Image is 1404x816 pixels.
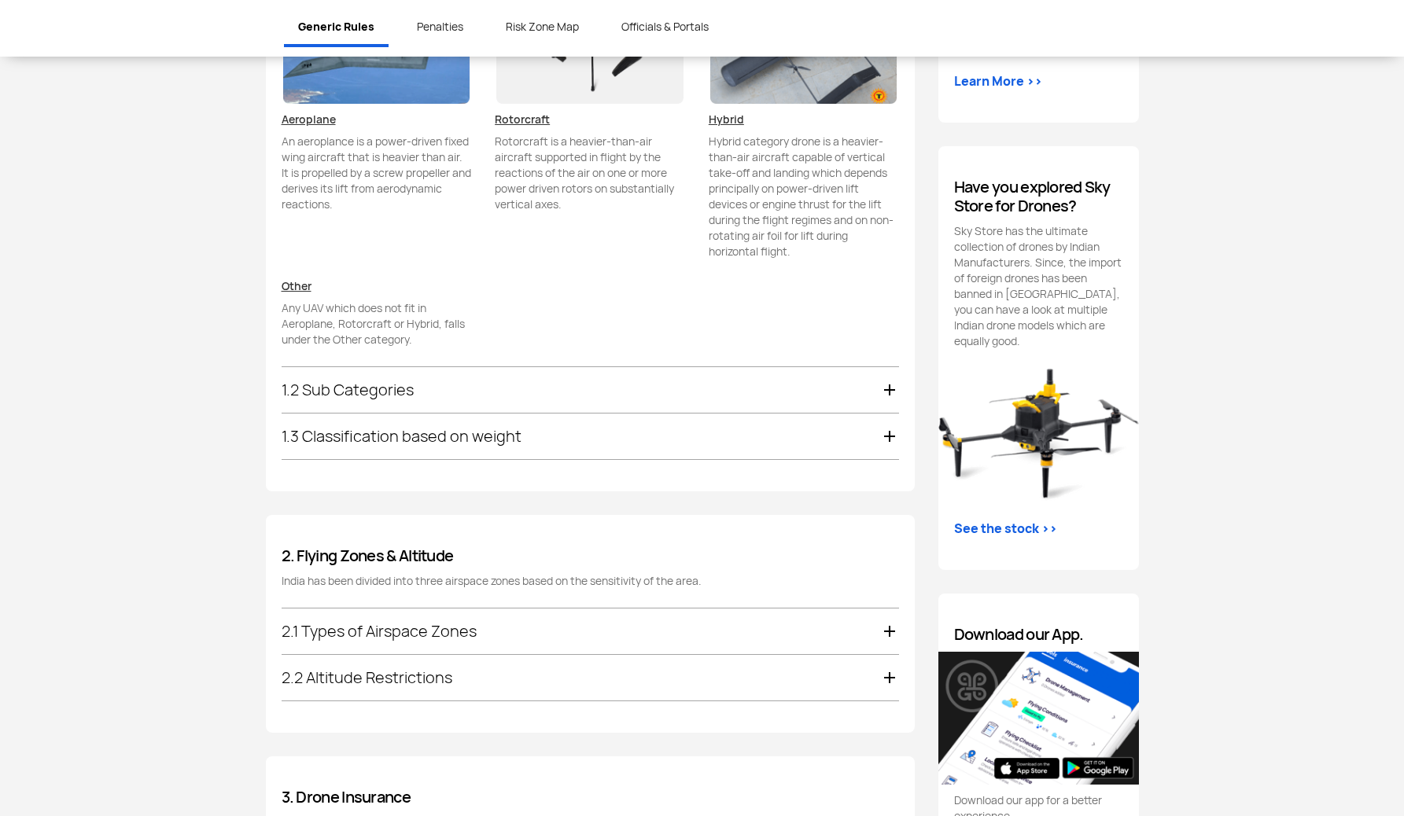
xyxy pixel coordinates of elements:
[954,625,1123,644] h4: Download our App.
[282,134,472,212] p: An aeroplance is a power-driven fixed wing aircraft that is heavier than air. It is propelled by ...
[282,112,336,127] u: Aeroplane
[495,112,550,127] u: Rotorcraft
[938,652,1139,785] img: Download our App.
[282,608,899,654] div: 2.1 Types of Airspace Zones
[954,72,1042,91] a: Learn More >>
[607,9,723,44] a: Officials & Portals
[282,279,311,293] u: Other
[954,178,1123,215] h4: Have you explored Sky Store for Drones?
[938,368,1139,501] img: Did you know about NPNT drones?
[282,788,899,807] h4: 3. Drone Insurance
[282,573,899,589] p: India has been divided into three airspace zones based on the sensitivity of the area.
[282,367,899,413] div: 1.2 Sub Categories
[492,9,593,44] a: Risk Zone Map
[282,414,899,459] div: 1.3 Classification based on weight
[954,520,1057,538] a: See the stock >>
[403,9,477,44] a: Penalties
[709,134,899,259] p: Hybrid category drone is a heavier-than-air aircraft capable of vertical take-off and landing whi...
[282,546,899,565] h4: 2. Flying Zones & Altitude
[282,655,899,700] div: 2.2 Altitude Restrictions
[954,223,1123,349] p: Sky Store has the ultimate collection of drones by Indian Manufacturers. Since, the import of for...
[709,112,744,127] u: Hybrid
[284,9,389,47] a: Generic Rules
[282,300,472,347] p: Any UAV which does not fit in Aeroplane, Rotorcraft or Hybrid, falls under the Other category.
[495,134,685,212] p: Rotorcraft is a heavier-than-air aircraft supported in flight by the reactions of the air on one ...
